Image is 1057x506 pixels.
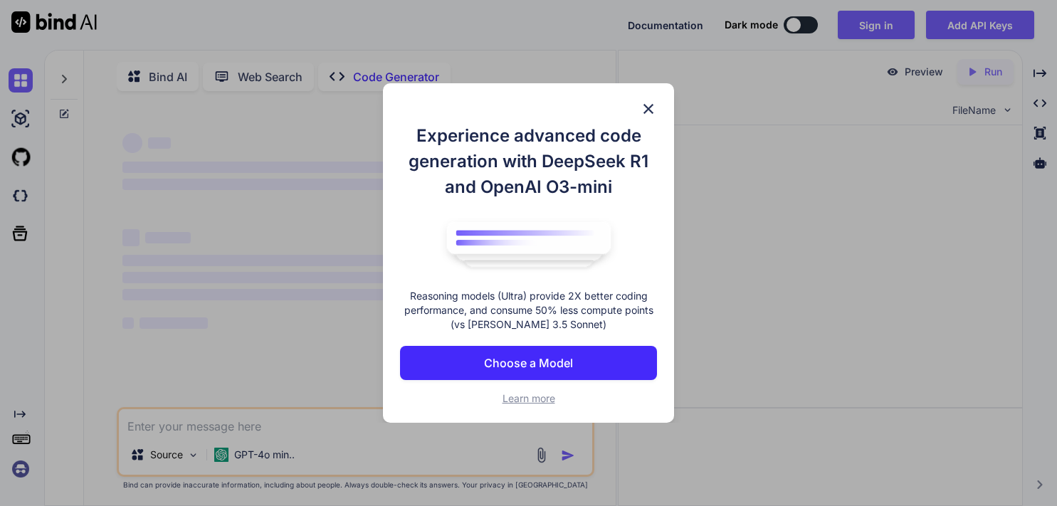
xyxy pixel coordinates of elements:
[400,346,656,380] button: Choose a Model
[436,214,621,275] img: bind logo
[400,289,656,332] p: Reasoning models (Ultra) provide 2X better coding performance, and consume 50% less compute point...
[400,123,656,200] h1: Experience advanced code generation with DeepSeek R1 and OpenAI O3-mini
[484,354,573,371] p: Choose a Model
[640,100,657,117] img: close
[503,392,555,404] span: Learn more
